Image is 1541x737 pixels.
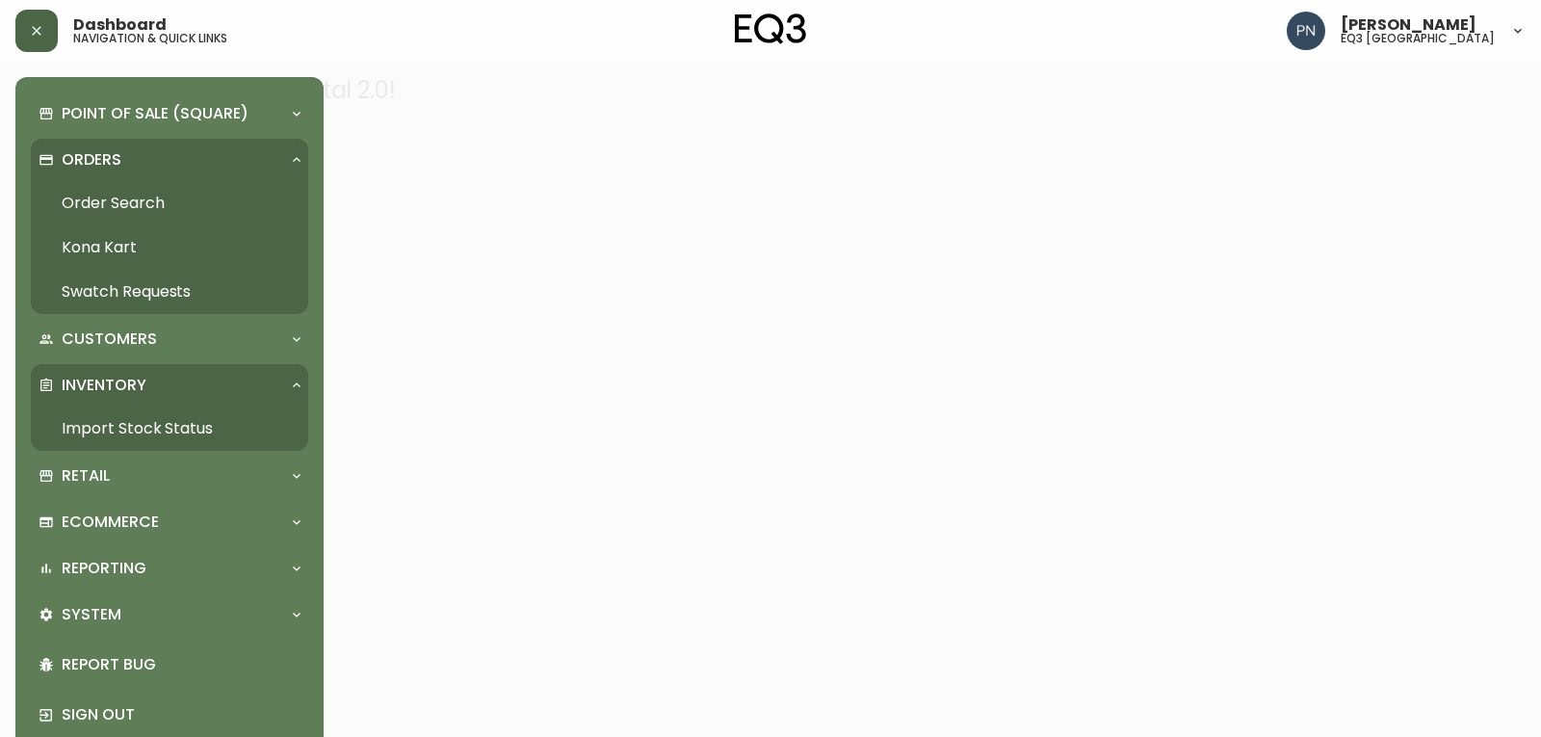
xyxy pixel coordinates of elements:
[31,547,308,590] div: Reporting
[735,13,806,44] img: logo
[31,364,308,407] div: Inventory
[62,654,300,675] p: Report Bug
[1287,12,1325,50] img: 496f1288aca128e282dab2021d4f4334
[31,318,308,360] div: Customers
[31,139,308,181] div: Orders
[62,604,121,625] p: System
[31,640,308,690] div: Report Bug
[62,465,110,487] p: Retail
[31,92,308,135] div: Point of Sale (Square)
[62,149,121,171] p: Orders
[62,704,300,725] p: Sign Out
[62,329,157,350] p: Customers
[1341,33,1495,44] h5: eq3 [GEOGRAPHIC_DATA]
[31,593,308,636] div: System
[31,407,308,451] a: Import Stock Status
[31,181,308,225] a: Order Search
[1341,17,1476,33] span: [PERSON_NAME]
[31,501,308,543] div: Ecommerce
[31,455,308,497] div: Retail
[31,270,308,314] a: Swatch Requests
[62,375,146,396] p: Inventory
[62,512,159,533] p: Ecommerce
[31,225,308,270] a: Kona Kart
[62,558,146,579] p: Reporting
[62,103,248,124] p: Point of Sale (Square)
[73,17,167,33] span: Dashboard
[73,33,227,44] h5: navigation & quick links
